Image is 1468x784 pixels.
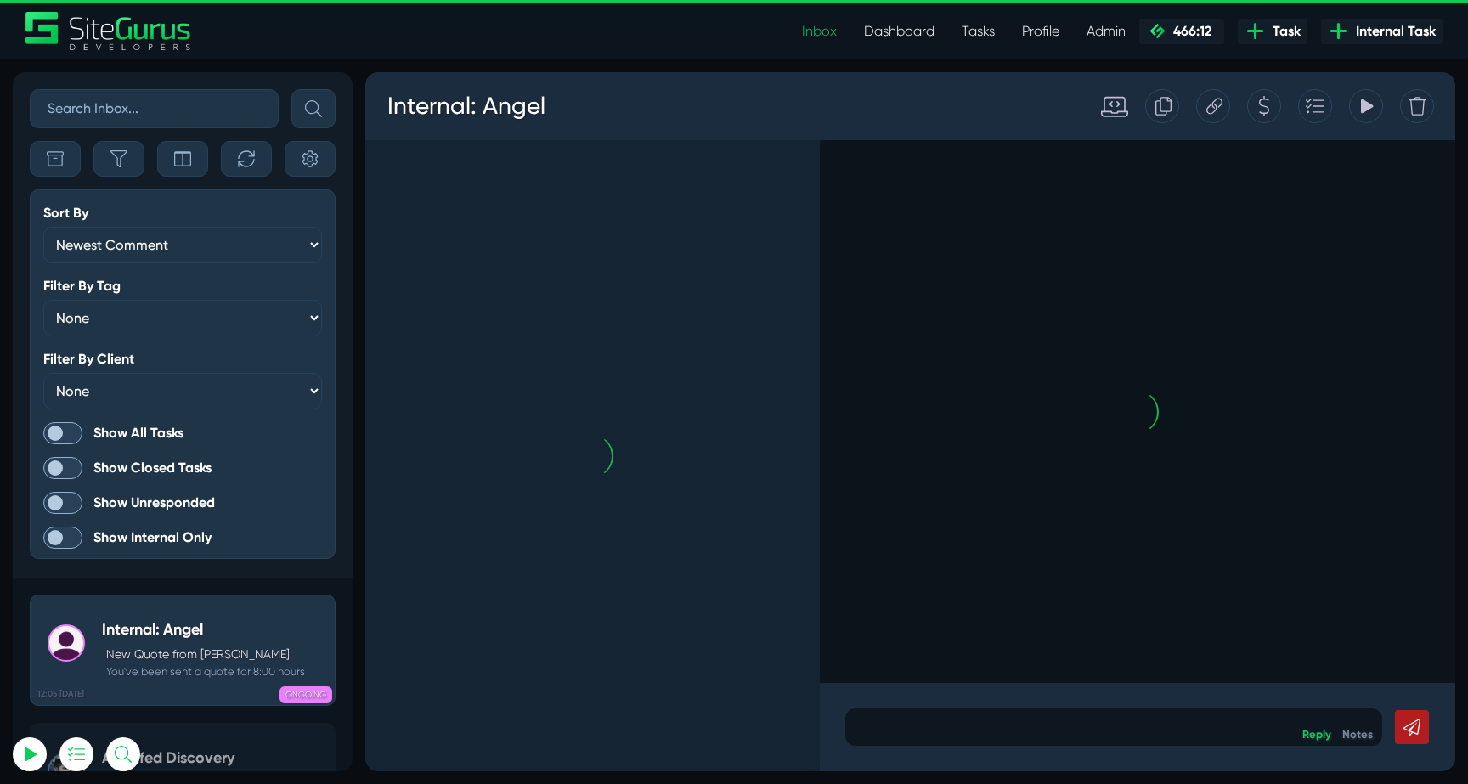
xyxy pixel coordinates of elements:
input: Search Inbox... [30,89,279,128]
div: Duplicate this Task [780,17,814,51]
a: Inbox [788,14,850,48]
h5: Internal: Angel [102,621,305,640]
label: Show All Tasks [43,422,322,444]
h3: Internal: Angel [21,12,191,56]
a: Task [1238,19,1307,44]
small: You've been sent a quote for 8:00 hours [102,663,305,680]
div: Standard [719,20,763,48]
img: Sitegurus Logo [25,12,192,50]
label: Sort By [43,206,88,220]
span: 466:12 [1166,23,1211,39]
div: Delete Task [1035,17,1069,51]
button: Log In [55,300,242,336]
b: 12:05 [DATE] [37,688,84,701]
h5: Aquafed Discovery [102,749,299,768]
p: New Quote from [PERSON_NAME] [106,646,305,663]
label: Show Closed Tasks [43,457,322,479]
a: Tasks [948,14,1008,48]
a: Internal Task [1321,19,1443,44]
a: Profile [1008,14,1073,48]
div: Copy this Task URL [831,17,865,51]
label: Show Unresponded [43,492,322,514]
a: SiteGurus [25,12,192,50]
span: ONGOING [279,686,332,703]
a: Admin [1073,14,1139,48]
div: View Tracking Items [984,17,1018,51]
a: 12:05 [DATE] Internal: AngelNew Quote from [PERSON_NAME] You've been sent a quote for 8:00 hours ... [30,595,336,707]
a: 466:12 [1139,19,1224,44]
div: Create a Quote [882,17,916,51]
input: Email [55,200,242,237]
span: Internal Task [1349,21,1436,42]
div: Add to Task Drawer [933,17,967,51]
label: Show Internal Only [43,527,322,549]
label: Filter By Client [43,353,134,366]
span: Task [1266,21,1301,42]
a: Reply [937,656,966,668]
label: Filter By Tag [43,279,121,293]
a: Notes [977,656,1008,668]
a: Dashboard [850,14,948,48]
